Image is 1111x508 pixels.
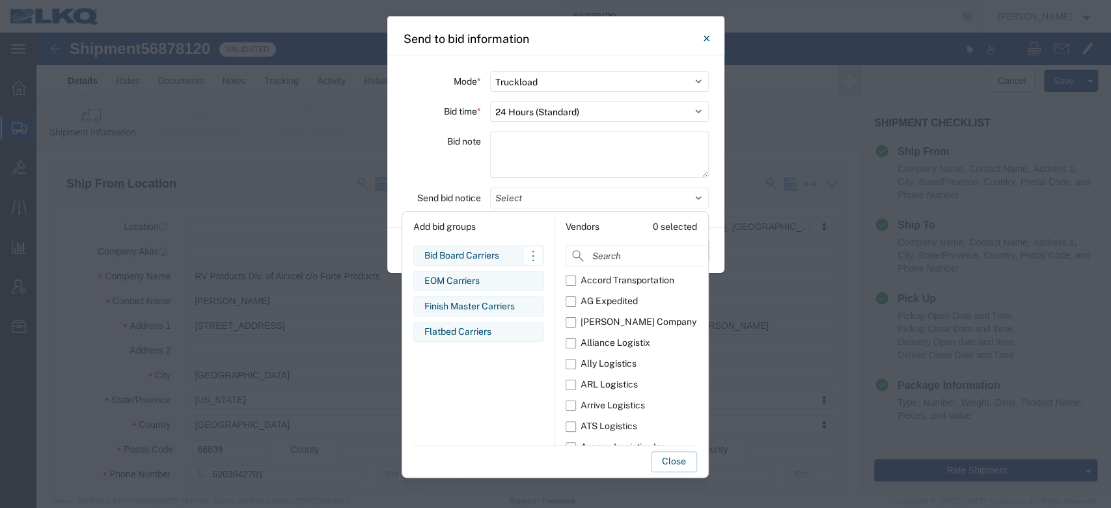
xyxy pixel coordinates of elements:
[490,188,709,208] button: Select
[413,217,544,238] div: Add bid groups
[694,25,720,51] button: Close
[454,71,481,92] label: Mode
[404,30,529,48] h4: Send to bid information
[444,101,481,122] label: Bid time
[566,246,766,266] input: Search
[417,188,481,208] label: Send bid notice
[447,131,481,152] label: Bid note
[424,249,533,262] div: Bid Board Carriers
[566,220,599,234] div: Vendors
[653,220,697,234] div: 0 selected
